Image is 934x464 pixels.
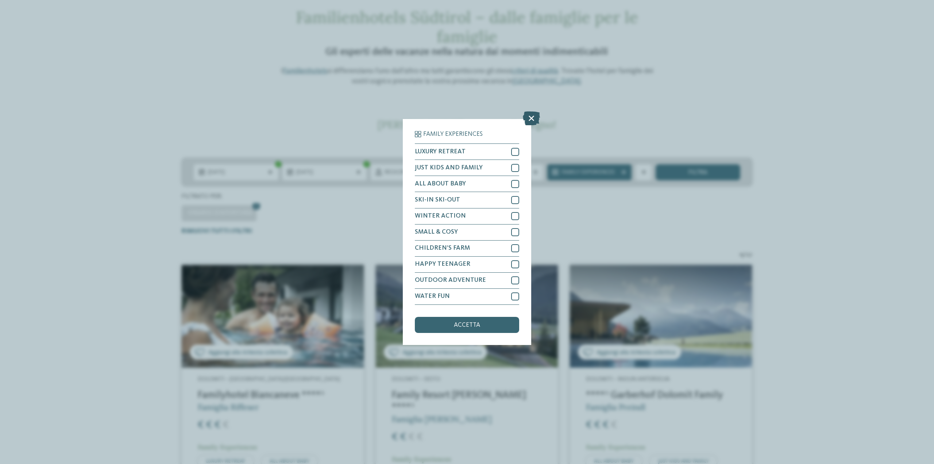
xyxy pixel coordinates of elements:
[415,277,486,284] span: OUTDOOR ADVENTURE
[415,213,466,219] span: WINTER ACTION
[415,229,458,235] span: SMALL & COSY
[415,293,450,300] span: WATER FUN
[415,245,470,252] span: CHILDREN’S FARM
[415,197,460,203] span: SKI-IN SKI-OUT
[415,181,466,187] span: ALL ABOUT BABY
[415,149,466,155] span: LUXURY RETREAT
[415,261,470,268] span: HAPPY TEENAGER
[423,131,483,138] span: Family Experiences
[454,322,480,329] span: accetta
[415,165,483,171] span: JUST KIDS AND FAMILY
